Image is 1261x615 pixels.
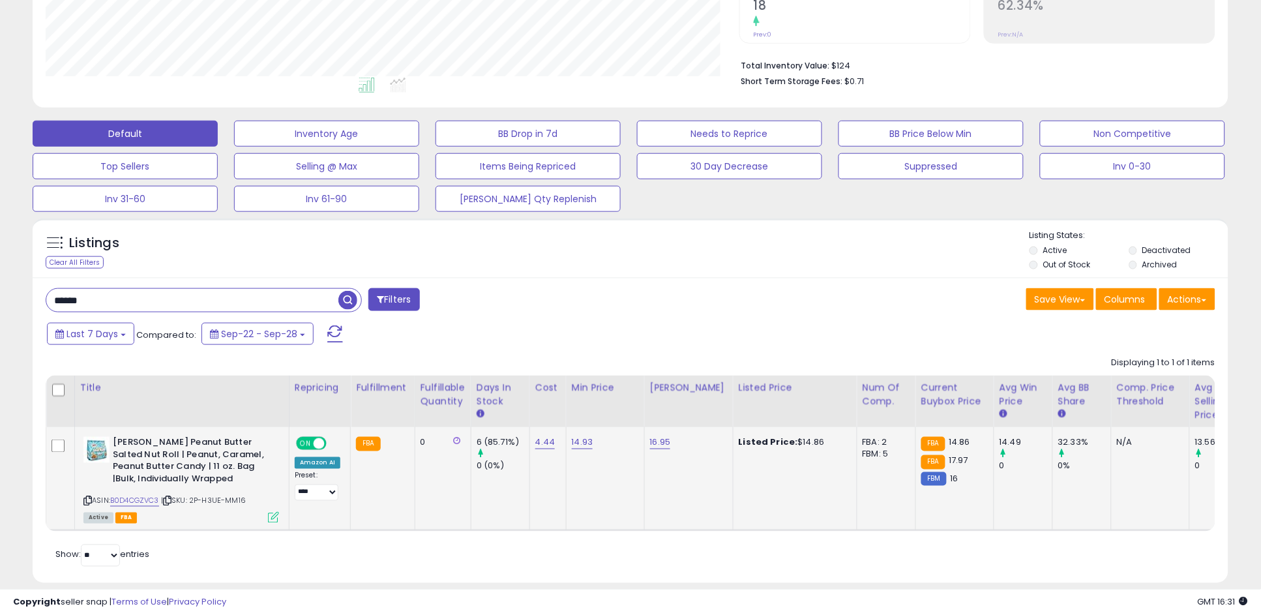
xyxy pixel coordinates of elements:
[33,121,218,147] button: Default
[949,455,968,467] span: 17.97
[1195,437,1248,449] div: 13.56
[477,381,524,408] div: Days In Stock
[436,121,621,147] button: BB Drop in 7d
[1195,381,1243,422] div: Avg Selling Price
[234,153,419,179] button: Selling @ Max
[1043,245,1067,256] label: Active
[739,437,847,449] div: $14.86
[1040,121,1225,147] button: Non Competitive
[572,381,639,395] div: Min Price
[863,381,910,408] div: Num of Comp.
[13,595,61,608] strong: Copyright
[950,473,958,485] span: 16
[201,323,314,345] button: Sep-22 - Sep-28
[83,437,110,463] img: 51fBfhDEz9L._SL40_.jpg
[1112,357,1215,369] div: Displaying 1 to 1 of 1 items
[739,381,852,395] div: Listed Price
[637,121,822,147] button: Needs to Reprice
[13,596,226,608] div: seller snap | |
[863,449,906,460] div: FBM: 5
[1142,259,1178,270] label: Archived
[356,381,409,395] div: Fulfillment
[421,437,461,449] div: 0
[436,186,621,212] button: [PERSON_NAME] Qty Replenish
[1198,595,1248,608] span: 2025-10-6 16:31 GMT
[921,437,945,451] small: FBA
[1117,437,1179,449] div: N/A
[998,31,1024,38] small: Prev: N/A
[113,437,271,488] b: [PERSON_NAME] Peanut Butter Salted Nut Roll | Peanut, Caramel, Peanut Butter Candy | 11 oz. Bag |...
[1195,460,1248,472] div: 0
[921,381,988,408] div: Current Buybox Price
[1159,288,1215,310] button: Actions
[368,288,419,311] button: Filters
[436,153,621,179] button: Items Being Repriced
[46,256,104,269] div: Clear All Filters
[234,186,419,212] button: Inv 61-90
[1142,245,1191,256] label: Deactivated
[1000,437,1052,449] div: 14.49
[572,436,593,449] a: 14.93
[295,381,345,395] div: Repricing
[69,234,119,252] h5: Listings
[80,381,284,395] div: Title
[754,31,772,38] small: Prev: 0
[739,436,798,449] b: Listed Price:
[47,323,134,345] button: Last 7 Days
[741,76,843,87] b: Short Term Storage Fees:
[421,381,466,408] div: Fulfillable Quantity
[33,186,218,212] button: Inv 31-60
[1030,230,1228,242] p: Listing States:
[535,381,561,395] div: Cost
[741,57,1206,72] li: $124
[949,436,970,449] span: 14.86
[650,436,671,449] a: 16.95
[297,438,314,449] span: ON
[1058,408,1066,420] small: Avg BB Share.
[1043,259,1091,270] label: Out of Stock
[637,153,822,179] button: 30 Day Decrease
[234,121,419,147] button: Inventory Age
[1096,288,1157,310] button: Columns
[111,595,167,608] a: Terms of Use
[838,153,1024,179] button: Suppressed
[161,496,246,506] span: | SKU: 2P-H3UE-MM16
[1058,460,1111,472] div: 0%
[535,436,556,449] a: 4.44
[55,548,149,561] span: Show: entries
[921,472,947,486] small: FBM
[477,437,529,449] div: 6 (85.71%)
[845,75,865,87] span: $0.71
[83,437,279,522] div: ASIN:
[1000,381,1047,408] div: Avg Win Price
[1026,288,1094,310] button: Save View
[477,408,484,420] small: Days In Stock.
[1105,293,1146,306] span: Columns
[650,381,728,395] div: [PERSON_NAME]
[67,327,118,340] span: Last 7 Days
[1000,460,1052,472] div: 0
[115,513,138,524] span: FBA
[169,595,226,608] a: Privacy Policy
[1058,381,1106,408] div: Avg BB Share
[295,472,340,500] div: Preset:
[477,460,529,472] div: 0 (0%)
[863,437,906,449] div: FBA: 2
[1117,381,1184,408] div: Comp. Price Threshold
[221,327,297,340] span: Sep-22 - Sep-28
[325,438,346,449] span: OFF
[838,121,1024,147] button: BB Price Below Min
[136,329,196,341] span: Compared to:
[83,513,113,524] span: All listings currently available for purchase on Amazon
[1040,153,1225,179] button: Inv 0-30
[110,496,159,507] a: B0D4CGZVC3
[741,60,830,71] b: Total Inventory Value:
[1058,437,1111,449] div: 32.33%
[356,437,380,451] small: FBA
[1000,408,1007,420] small: Avg Win Price.
[295,457,340,469] div: Amazon AI
[33,153,218,179] button: Top Sellers
[921,455,945,470] small: FBA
